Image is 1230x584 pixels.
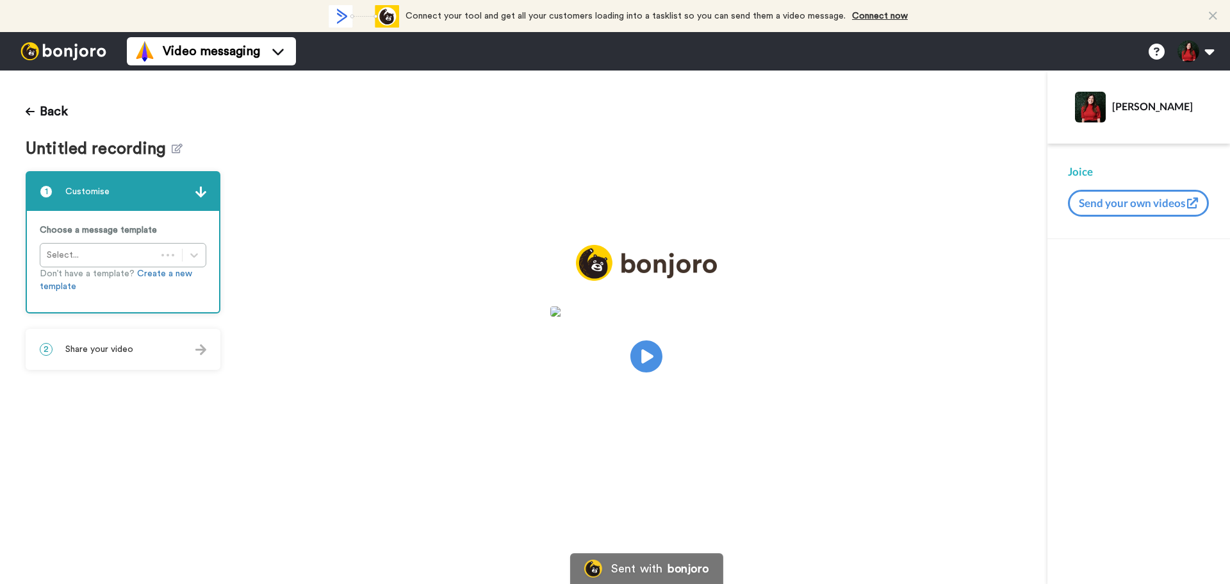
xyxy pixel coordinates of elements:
[65,185,110,198] span: Customise
[1075,92,1106,122] img: Profile Image
[1112,100,1209,112] div: [PERSON_NAME]
[26,140,172,158] span: Untitled recording
[26,329,220,370] div: 2Share your video
[26,96,68,127] button: Back
[40,269,192,291] a: Create a new template
[1068,190,1209,217] button: Send your own videos
[584,560,602,578] img: Bonjoro Logo
[40,185,53,198] span: 1
[611,563,662,574] div: Sent with
[852,12,908,21] a: Connect now
[576,245,717,281] img: logo_full.png
[1068,164,1209,179] div: Joice
[406,12,846,21] span: Connect your tool and get all your customers loading into a tasklist so you can send them a video...
[40,224,206,237] p: Choose a message template
[668,563,709,574] div: bonjoro
[40,343,53,356] span: 2
[40,267,206,293] p: Don’t have a template?
[135,41,155,62] img: vm-color.svg
[195,187,206,197] img: arrow.svg
[15,42,111,60] img: bj-logo-header-white.svg
[163,42,260,60] span: Video messaging
[65,343,133,356] span: Share your video
[570,553,723,584] a: Bonjoro LogoSent withbonjoro
[550,306,742,317] img: f356d173-6520-4f5b-875b-6520aadcff5d.jpg
[195,344,206,355] img: arrow.svg
[329,5,399,28] div: animation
